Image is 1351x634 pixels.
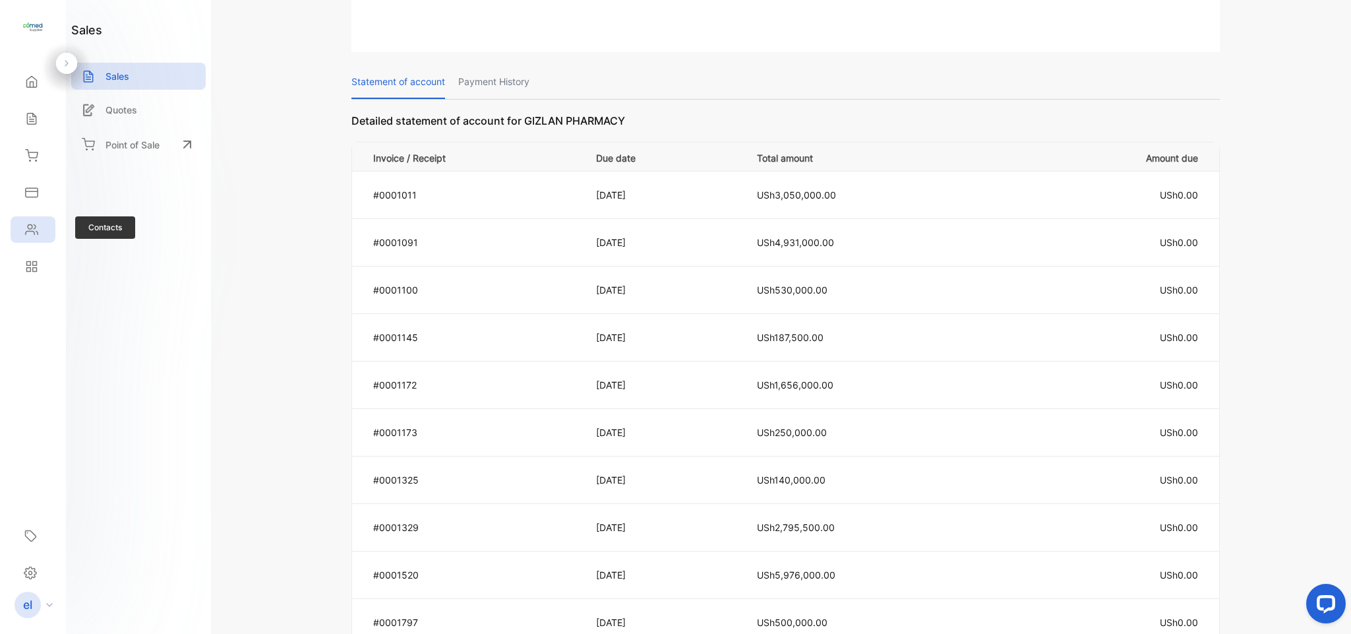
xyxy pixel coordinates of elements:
[373,426,580,439] p: #0001173
[596,568,730,582] p: [DATE]
[757,379,833,391] span: USh1,656,000.00
[373,283,580,297] p: #0001100
[1160,427,1198,438] span: USh0.00
[351,65,445,99] p: Statement of account
[458,65,529,99] p: Payment History
[596,283,730,297] p: [DATE]
[71,21,102,39] h1: sales
[23,17,43,37] img: logo
[373,378,580,392] p: #0001172
[596,473,730,487] p: [DATE]
[105,103,137,117] p: Quotes
[23,596,32,614] p: el
[596,616,730,629] p: [DATE]
[1296,579,1351,634] iframe: LiveChat chat widget
[1160,569,1198,581] span: USh0.00
[71,130,206,159] a: Point of Sale
[596,236,730,249] p: [DATE]
[757,522,835,533] span: USh2,795,500.00
[757,569,835,581] span: USh5,976,000.00
[596,426,730,439] p: [DATE]
[596,148,730,165] p: Due date
[1160,522,1198,533] span: USh0.00
[757,148,986,165] p: Total amount
[1160,379,1198,391] span: USh0.00
[373,188,580,202] p: #0001011
[71,96,206,123] a: Quotes
[373,148,580,165] p: Invoice / Receipt
[373,236,580,249] p: #0001091
[757,189,836,201] span: USh3,050,000.00
[596,521,730,534] p: [DATE]
[1160,237,1198,248] span: USh0.00
[373,473,580,487] p: #0001325
[757,474,826,486] span: USh140,000.00
[373,568,580,582] p: #0001520
[71,63,206,90] a: Sales
[1160,189,1198,201] span: USh0.00
[596,331,730,344] p: [DATE]
[1003,148,1198,165] p: Amount due
[596,188,730,202] p: [DATE]
[1160,284,1198,296] span: USh0.00
[351,113,1220,142] p: Detailed statement of account for GIZLAN PHARMACY
[105,69,129,83] p: Sales
[757,617,827,628] span: USh500,000.00
[75,216,135,239] span: Contacts
[105,138,160,152] p: Point of Sale
[373,521,580,534] p: #0001329
[1160,474,1198,486] span: USh0.00
[373,616,580,629] p: #0001797
[757,427,827,438] span: USh250,000.00
[596,378,730,392] p: [DATE]
[757,284,827,296] span: USh530,000.00
[1160,617,1198,628] span: USh0.00
[757,332,824,343] span: USh187,500.00
[373,331,580,344] p: #0001145
[757,237,834,248] span: USh4,931,000.00
[1160,332,1198,343] span: USh0.00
